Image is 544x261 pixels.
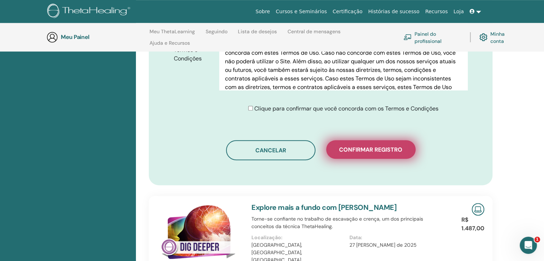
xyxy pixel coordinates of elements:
[150,40,190,51] a: Ajuda e Recursos
[349,242,417,248] font: 27 [PERSON_NAME] de 2025
[425,9,448,14] font: Recursos
[333,9,362,14] font: Certificação
[368,9,419,14] font: Histórias de sucesso
[403,29,461,45] a: Painel do profissional
[326,140,416,159] button: Confirmar registro
[255,9,270,14] font: Sobre
[251,234,283,241] font: Localização:
[254,105,438,112] font: Clique para confirmar que você concorda com os Termos e Condições
[330,5,365,18] a: Certificação
[273,5,330,18] a: Cursos e Seminários
[238,29,277,40] a: Lista de desejos
[415,31,441,44] font: Painel do profissional
[339,146,402,153] font: Confirmar registro
[365,5,422,18] a: Histórias de sucesso
[403,34,412,40] img: chalkboard-teacher.svg
[46,31,58,43] img: generic-user-icon.jpg
[276,9,327,14] font: Cursos e Seminários
[251,216,423,230] font: Torne-se confiante no trabalho de escavação e crença, um dos principais conceitos da técnica Thet...
[288,29,340,40] a: Central de mensagens
[349,234,362,241] font: Data:
[47,4,133,20] img: logo.png
[225,40,461,99] font: LEIA ESTES TERMOS DE USO COM ATENÇÃO ANTES DE USAR O SITE. Ao utilizar o Site, você concorda com ...
[422,5,451,18] a: Recursos
[174,46,202,62] font: Termos e Condições
[253,5,273,18] a: Sobre
[150,40,190,46] font: Ajuda e Recursos
[150,28,195,35] font: Meu ThetaLearning
[288,28,340,35] font: Central de mensagens
[520,237,537,254] iframe: Chat ao vivo do Intercom
[255,147,286,154] font: Cancelar
[472,203,484,216] img: Seminário Online ao Vivo
[251,203,397,212] a: Explore mais a fundo com [PERSON_NAME]
[536,237,539,242] font: 1
[206,28,227,35] font: Seguindo
[238,28,277,35] font: Lista de desejos
[226,140,315,160] button: Cancelar
[479,31,487,43] img: cog.svg
[150,29,195,40] a: Meu ThetaLearning
[206,29,227,40] a: Seguindo
[490,31,505,44] font: Minha conta
[454,9,464,14] font: Loja
[461,216,484,232] font: R$ 1.487,00
[61,33,89,41] font: Meu Painel
[479,29,518,45] a: Minha conta
[451,5,467,18] a: Loja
